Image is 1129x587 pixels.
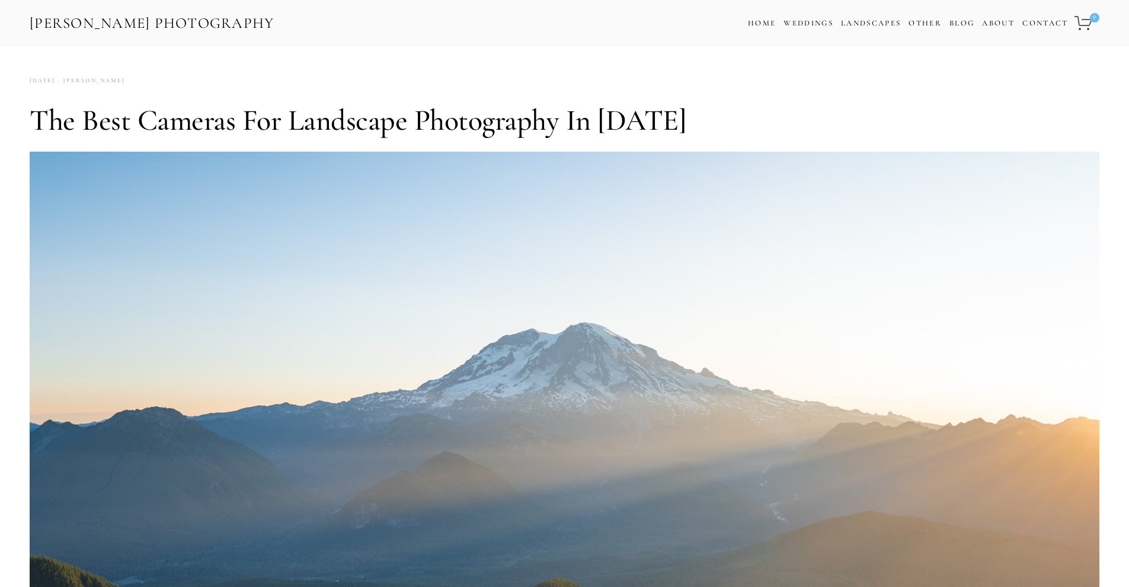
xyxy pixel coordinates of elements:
a: Blog [949,15,974,32]
a: [PERSON_NAME] [55,73,125,89]
a: Weddings [783,18,833,28]
a: Landscapes [841,18,901,28]
time: [DATE] [30,73,55,89]
a: 0 items in cart [1073,9,1101,37]
a: [PERSON_NAME] Photography [28,10,276,37]
h1: The Best Cameras for Landscape Photography in [DATE] [30,102,1099,138]
a: Other [909,18,942,28]
a: About [982,15,1015,32]
span: 0 [1090,13,1099,23]
a: Home [748,15,776,32]
a: Contact [1022,15,1068,32]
